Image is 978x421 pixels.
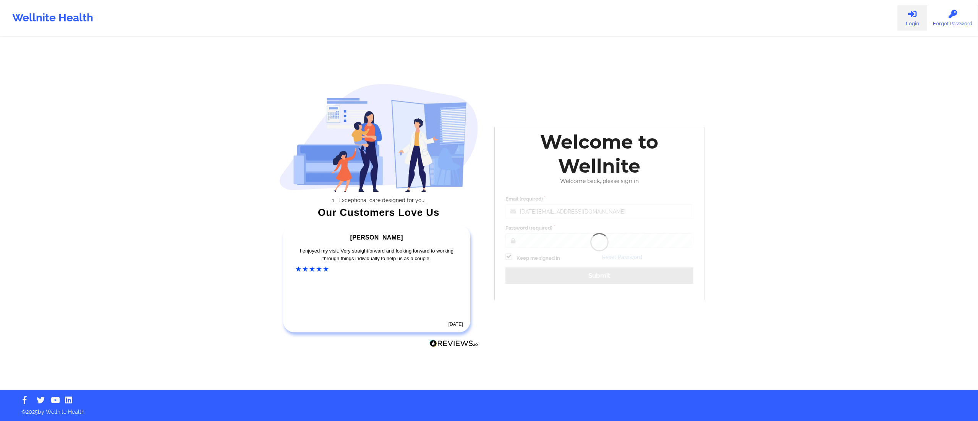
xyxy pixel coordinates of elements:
[296,247,458,262] div: I enjoyed my visit. Very straightforward and looking forward to working through things individual...
[350,234,403,241] span: [PERSON_NAME]
[429,340,478,348] img: Reviews.io Logo
[279,83,479,191] img: wellnite-auth-hero_200.c722682e.png
[449,322,463,327] time: [DATE]
[279,209,479,216] div: Our Customers Love Us
[500,178,699,185] div: Welcome back, please sign in
[897,5,927,31] a: Login
[16,403,962,416] p: © 2025 by Wellnite Health
[500,130,699,178] div: Welcome to Wellnite
[429,340,478,350] a: Reviews.io Logo
[286,197,478,203] li: Exceptional care designed for you.
[927,5,978,31] a: Forgot Password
